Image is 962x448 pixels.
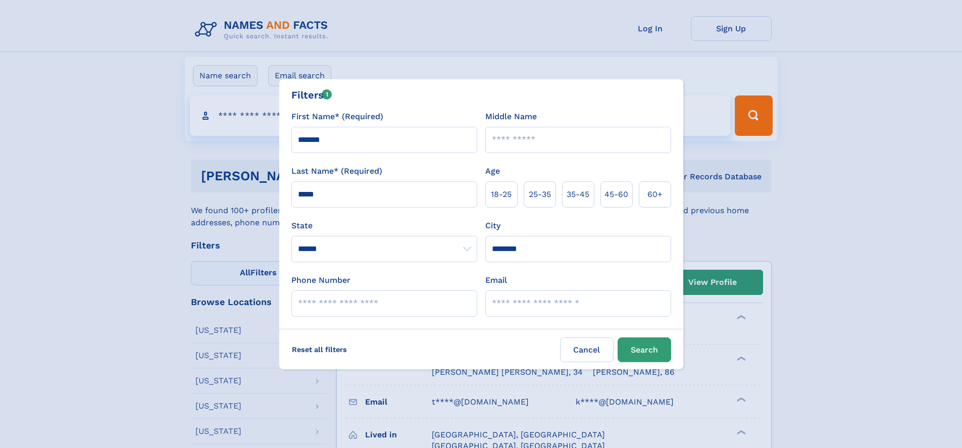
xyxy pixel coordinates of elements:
[604,188,628,201] span: 45‑60
[291,220,477,232] label: State
[285,337,353,362] label: Reset all filters
[291,165,382,177] label: Last Name* (Required)
[485,274,507,286] label: Email
[567,188,589,201] span: 35‑45
[618,337,671,362] button: Search
[560,337,614,362] label: Cancel
[485,165,500,177] label: Age
[485,111,537,123] label: Middle Name
[491,188,512,201] span: 18‑25
[291,111,383,123] label: First Name* (Required)
[291,87,332,103] div: Filters
[647,188,663,201] span: 60+
[485,220,500,232] label: City
[529,188,551,201] span: 25‑35
[291,274,350,286] label: Phone Number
